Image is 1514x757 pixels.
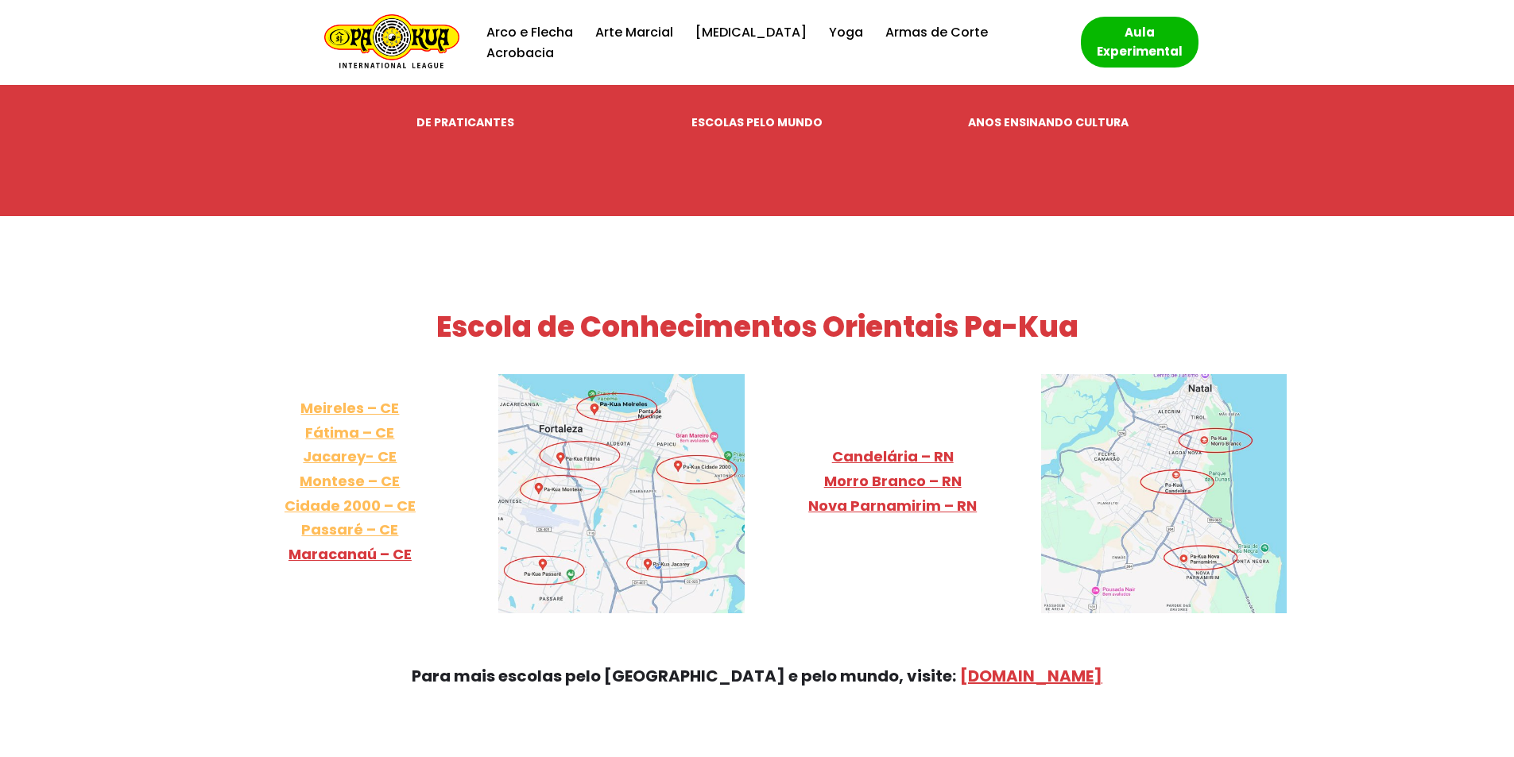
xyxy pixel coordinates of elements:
div: Menu primário [483,21,1057,64]
a: Aula Experimental [1081,17,1198,68]
a: Escola de Conhecimentos Orientais Pa-Kua Uma escola para toda família [316,14,459,71]
a: Morro Branco – RNNova Parnamirim – RN [808,471,977,516]
strong: ESCOLAS PELO MUNDO [691,114,823,130]
a: Yoga [829,21,863,43]
a: Arco e Flecha [486,21,573,43]
h2: Escola de Conhecimentos Orientais Pa-Kua [6,304,1508,350]
a: Acrobacia [486,42,554,64]
a: Meireles – CEFátima – CEJacarey- CEMontese – CECidade 2000 – CEPassaré – CE [285,398,416,539]
a: [DOMAIN_NAME] [960,665,1102,687]
a: Candelária – RN [832,446,954,466]
a: Maracanaú – CE [288,544,412,564]
strong: ANOS ENSINANDO CULTURA [968,114,1129,130]
strong: Para mais escolas pelo [GEOGRAPHIC_DATA] e pelo mundo, visite: [412,665,956,687]
a: [MEDICAL_DATA] [695,21,807,43]
a: Arte Marcial [595,21,673,43]
a: Armas de Corte [885,21,988,43]
strong: DE PRATICANTES [416,114,514,130]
